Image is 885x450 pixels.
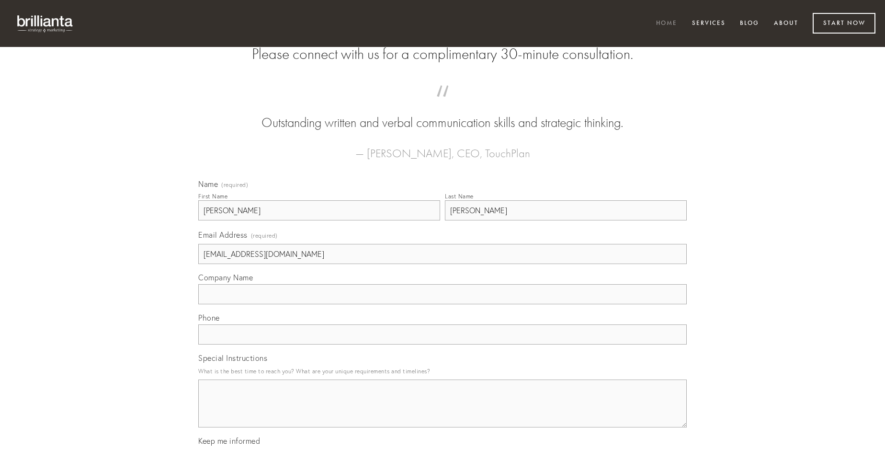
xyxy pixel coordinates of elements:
[813,13,875,34] a: Start Now
[214,95,671,114] span: “
[214,95,671,132] blockquote: Outstanding written and verbal communication skills and strategic thinking.
[768,16,805,32] a: About
[221,182,248,188] span: (required)
[198,436,260,446] span: Keep me informed
[198,273,253,282] span: Company Name
[198,193,227,200] div: First Name
[198,45,687,63] h2: Please connect with us for a complimentary 30-minute consultation.
[251,229,278,242] span: (required)
[198,353,267,363] span: Special Instructions
[198,365,687,378] p: What is the best time to reach you? What are your unique requirements and timelines?
[734,16,765,32] a: Blog
[198,313,220,323] span: Phone
[686,16,732,32] a: Services
[214,132,671,163] figcaption: — [PERSON_NAME], CEO, TouchPlan
[198,230,248,240] span: Email Address
[10,10,81,37] img: brillianta - research, strategy, marketing
[198,179,218,189] span: Name
[650,16,683,32] a: Home
[445,193,474,200] div: Last Name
